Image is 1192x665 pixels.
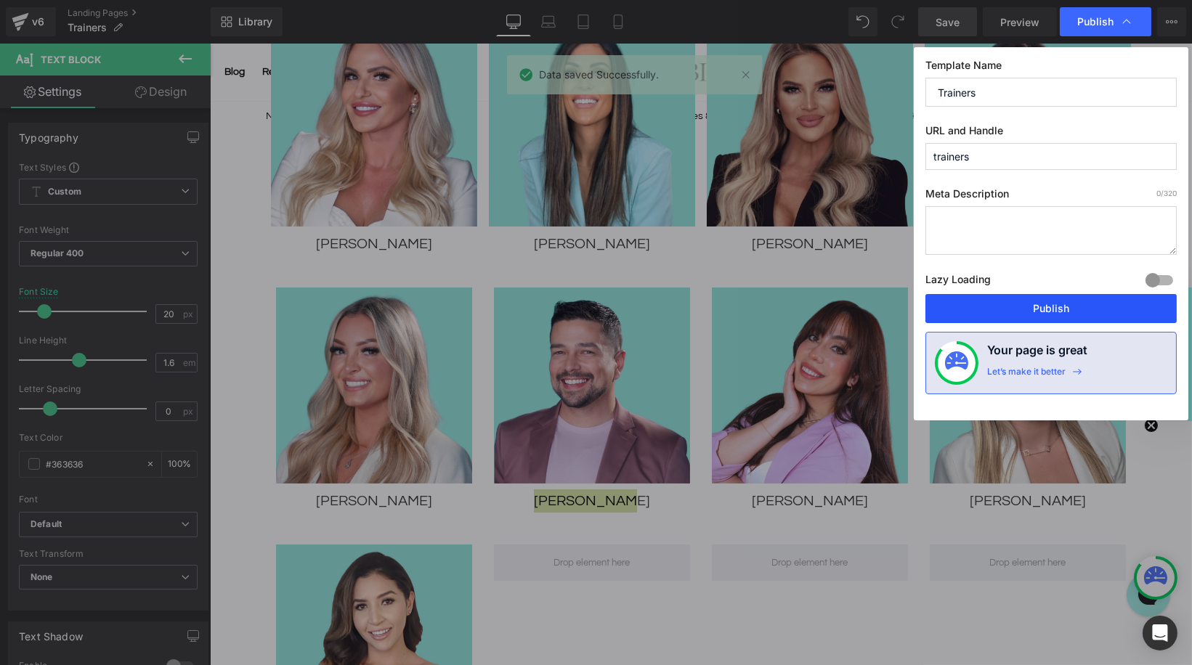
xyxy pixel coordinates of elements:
[291,446,473,469] p: [PERSON_NAME]
[925,124,1177,143] label: URL and Handle
[925,187,1177,206] label: Meta Description
[909,524,968,578] iframe: Gorgias live chat messenger
[66,443,262,472] div: [PERSON_NAME]
[722,189,914,212] p: [PERSON_NAME]
[727,446,909,469] p: [PERSON_NAME]
[925,294,1177,323] button: Publish
[1077,15,1114,28] span: Publish
[987,366,1066,385] div: Let’s make it better
[504,189,696,212] p: [PERSON_NAME]
[1156,189,1161,197] span: 0
[509,446,691,469] p: [PERSON_NAME]
[925,59,1177,78] label: Template Name
[1156,189,1177,197] span: /320
[286,189,478,212] p: [PERSON_NAME]
[68,189,260,212] p: [PERSON_NAME]
[925,270,991,294] label: Lazy Loading
[945,351,968,375] img: onboarding-status.svg
[1143,616,1177,650] div: Open Intercom Messenger
[987,341,1087,366] h4: Your page is great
